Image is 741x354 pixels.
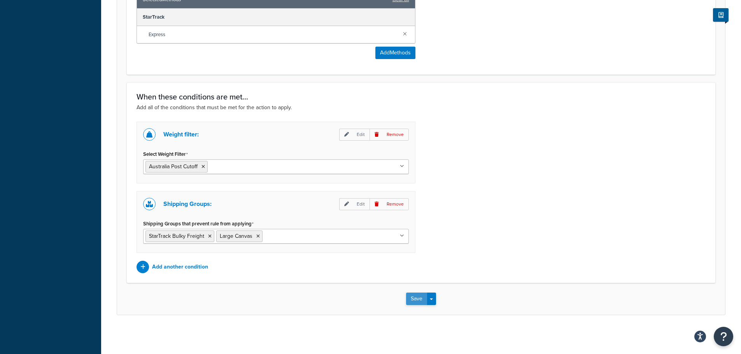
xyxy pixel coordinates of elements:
[137,9,415,26] div: StarTrack
[149,162,198,171] span: Australia Post Cutoff
[163,129,199,140] p: Weight filter:
[152,262,208,272] p: Add another condition
[163,199,212,209] p: Shipping Groups:
[713,8,729,22] button: Show Help Docs
[339,198,370,210] p: Edit
[137,92,706,101] h3: When these conditions are met...
[375,47,415,59] button: AddMethods
[137,103,706,112] p: Add all of the conditions that must be met for the action to apply.
[149,29,397,40] span: Express
[149,232,204,240] span: StarTrack Bulky Freight
[339,129,370,141] p: Edit
[406,293,427,305] button: Save
[714,327,733,346] button: Open Resource Center
[143,221,254,227] label: Shipping Groups that prevent rule from applying
[370,129,409,141] p: Remove
[220,232,252,240] span: Large Canvas
[143,151,188,157] label: Select Weight Filter
[370,198,409,210] p: Remove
